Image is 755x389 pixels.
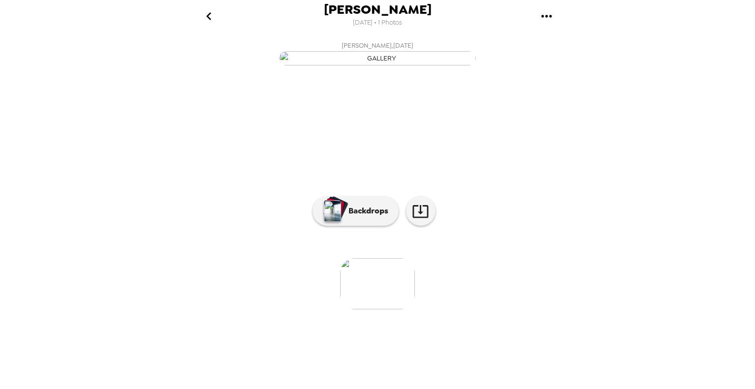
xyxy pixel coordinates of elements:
span: [DATE] • 1 Photos [353,16,402,30]
button: [PERSON_NAME],[DATE] [181,37,574,68]
button: Backdrops [313,196,399,226]
span: [PERSON_NAME] [324,3,432,16]
img: gallery [340,258,415,309]
img: gallery [279,51,476,65]
span: [PERSON_NAME] , [DATE] [342,40,413,51]
p: Backdrops [344,205,388,217]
